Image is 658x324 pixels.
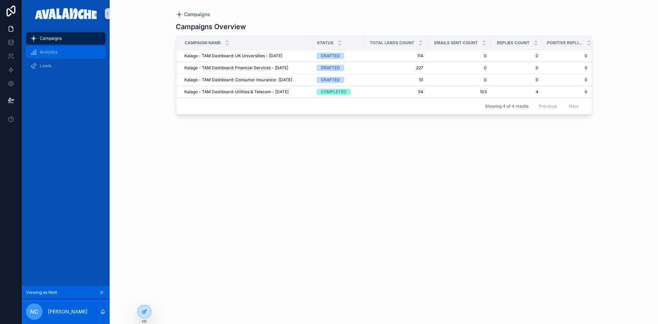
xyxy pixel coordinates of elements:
a: 103 [431,89,487,95]
a: Leads [26,60,106,72]
a: Analytics [26,46,106,58]
a: COMPLETED [317,89,360,95]
a: Kalago - TAM Dashboard: Utilities & Telecom - [DATE] [184,89,308,95]
a: 0 [495,65,538,71]
h1: Campaigns Overview [176,22,246,32]
span: Kalago - TAM Dashboard: Consumer Insurance- [DATE] [184,77,292,83]
a: 114 [368,53,423,59]
span: NC [30,308,38,316]
a: 0 [431,65,487,71]
a: Kalago - TAM Dashboard: UK Universities - [DATE] [184,53,308,59]
a: 0 [495,77,538,83]
a: Kalago - TAM Dashboard: Consumer Insurance- [DATE] [184,77,308,83]
span: Kalago - TAM Dashboard: UK Universities - [DATE] [184,53,282,59]
a: 0 [543,77,587,83]
a: 10 [368,77,423,83]
a: 0 [543,65,587,71]
span: Leads [40,63,51,69]
a: Kalago - TAM Dashboard: Financial Services - [DATE] [184,65,308,71]
div: DRAFTED [321,53,340,59]
a: 0 [543,89,587,95]
span: Kalago - TAM Dashboard: Financial Services - [DATE] [184,65,288,71]
a: 0 [431,53,487,59]
a: 4 [495,89,538,95]
a: 0 [495,53,538,59]
a: 54 [368,89,423,95]
span: Analytics [40,49,58,55]
span: Campaign Name [185,40,221,46]
div: DRAFTED [321,65,340,71]
a: 0 [431,77,487,83]
p: [PERSON_NAME] [48,308,87,315]
span: Campaigns [184,11,210,18]
a: DRAFTED [317,53,360,59]
span: Kalago - TAM Dashboard: Utilities & Telecom - [DATE] [184,89,289,95]
a: 0 [543,53,587,59]
span: Status [317,40,333,46]
a: Campaigns [176,11,210,18]
span: Positive Replies Count [547,40,583,46]
div: scrollable content [22,27,110,81]
span: Showing 4 of 4 results [485,104,528,109]
span: Total Leads Count [370,40,414,46]
a: DRAFTED [317,65,360,71]
a: 227 [368,65,423,71]
span: Emails Sent Count [434,40,478,46]
img: App logo [35,8,97,19]
span: Campaigns [40,36,62,41]
div: COMPLETED [321,89,346,95]
span: Replies Count [497,40,529,46]
a: DRAFTED [317,77,360,83]
div: DRAFTED [321,77,340,83]
span: Viewing as Niall [26,290,57,295]
a: Campaigns [26,32,106,45]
